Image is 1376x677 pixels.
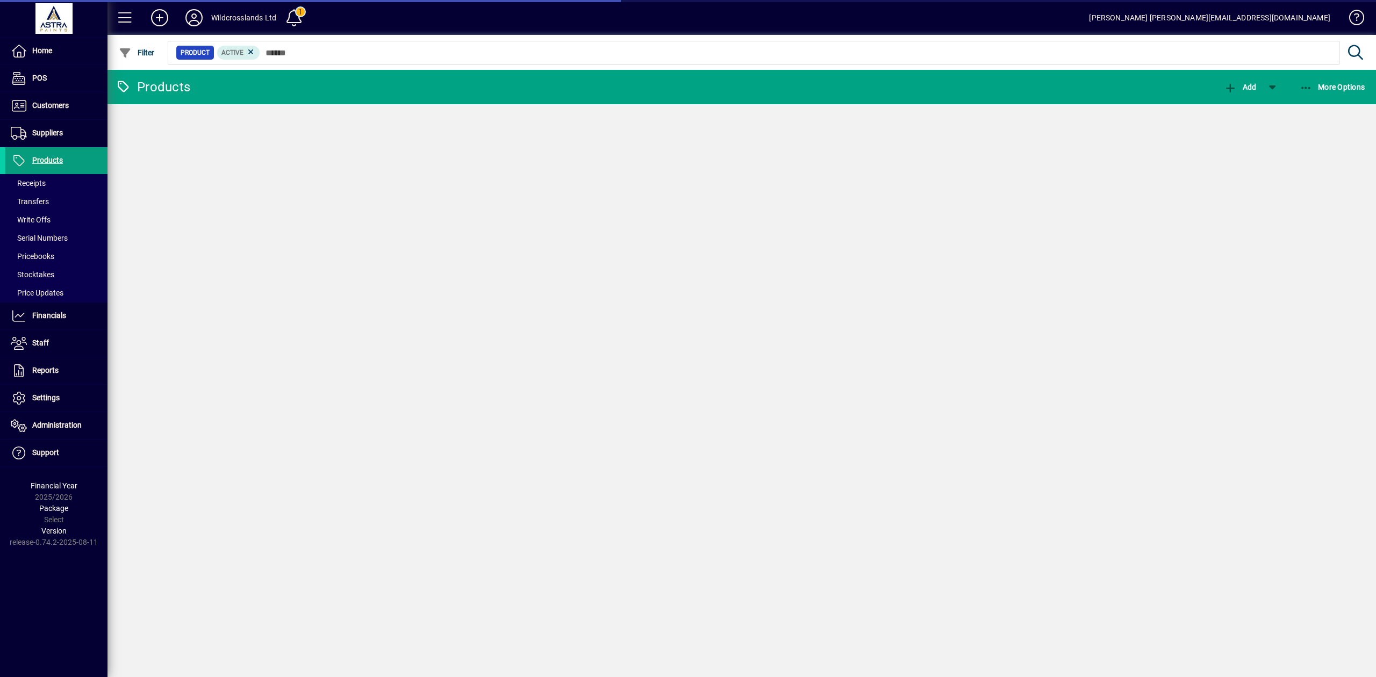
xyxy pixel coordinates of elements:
[32,366,59,374] span: Reports
[211,9,276,26] div: Wildcrosslands Ltd
[5,284,107,302] a: Price Updates
[1089,9,1330,26] div: [PERSON_NAME] [PERSON_NAME][EMAIL_ADDRESS][DOMAIN_NAME]
[5,265,107,284] a: Stocktakes
[5,211,107,229] a: Write Offs
[11,270,54,279] span: Stocktakes
[5,192,107,211] a: Transfers
[217,46,260,60] mat-chip: Activation Status: Active
[5,120,107,147] a: Suppliers
[11,215,51,224] span: Write Offs
[32,338,49,347] span: Staff
[39,504,68,513] span: Package
[181,47,210,58] span: Product
[32,421,82,429] span: Administration
[31,481,77,490] span: Financial Year
[11,179,46,188] span: Receipts
[177,8,211,27] button: Profile
[5,247,107,265] a: Pricebooks
[5,330,107,357] a: Staff
[32,448,59,457] span: Support
[5,385,107,412] a: Settings
[1221,77,1259,97] button: Add
[1224,83,1256,91] span: Add
[5,440,107,466] a: Support
[32,311,66,320] span: Financials
[11,234,68,242] span: Serial Numbers
[1297,77,1368,97] button: More Options
[11,252,54,261] span: Pricebooks
[5,303,107,329] a: Financials
[32,101,69,110] span: Customers
[32,46,52,55] span: Home
[5,38,107,64] a: Home
[11,197,49,206] span: Transfers
[119,48,155,57] span: Filter
[5,229,107,247] a: Serial Numbers
[221,49,243,56] span: Active
[41,527,67,535] span: Version
[5,92,107,119] a: Customers
[116,78,190,96] div: Products
[5,412,107,439] a: Administration
[142,8,177,27] button: Add
[32,128,63,137] span: Suppliers
[5,65,107,92] a: POS
[32,156,63,164] span: Products
[116,43,157,62] button: Filter
[11,289,63,297] span: Price Updates
[1300,83,1365,91] span: More Options
[5,174,107,192] a: Receipts
[32,74,47,82] span: POS
[5,357,107,384] a: Reports
[32,393,60,402] span: Settings
[1341,2,1363,37] a: Knowledge Base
